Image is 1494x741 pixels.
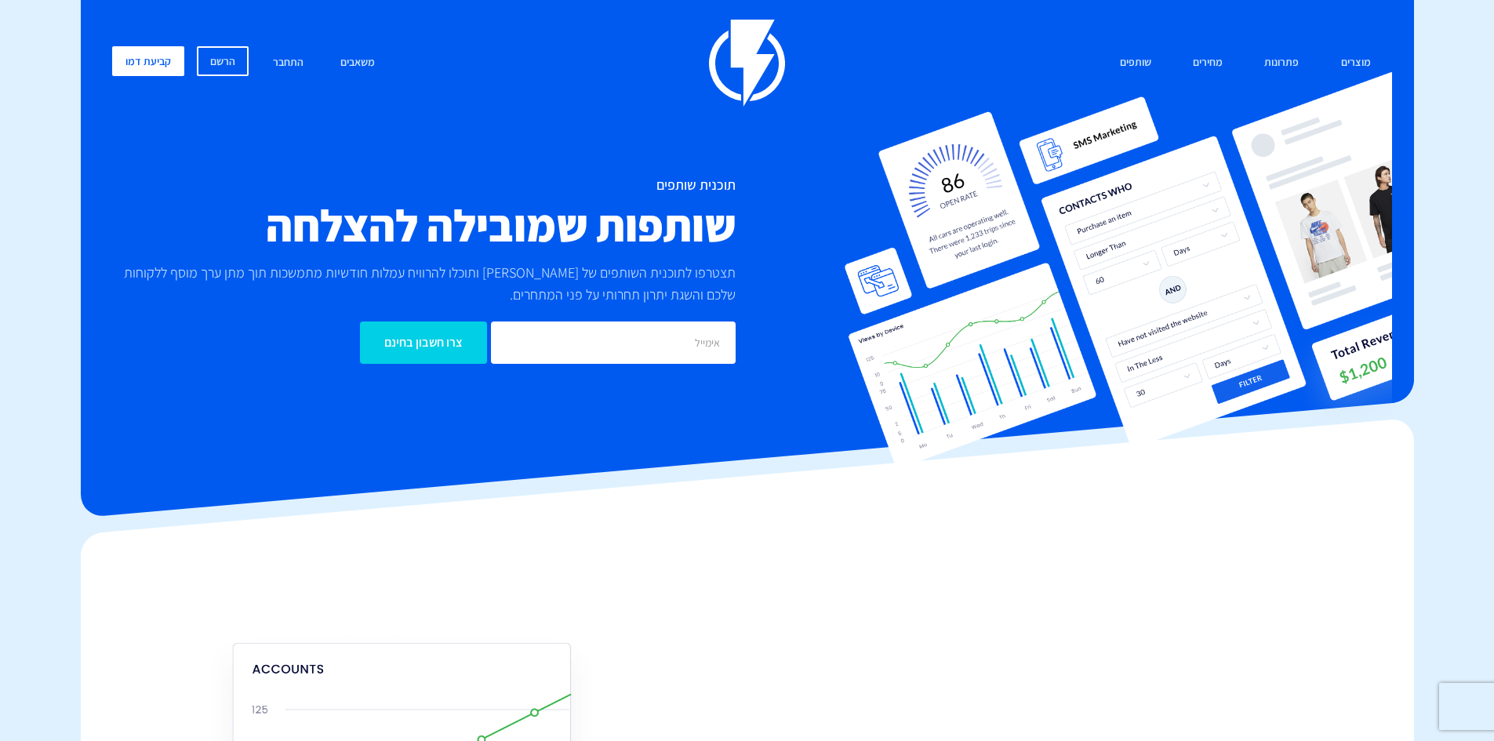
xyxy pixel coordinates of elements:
a: פתרונות [1252,46,1310,80]
a: שותפים [1108,46,1163,80]
a: התחבר [261,46,315,80]
a: מחירים [1181,46,1234,80]
a: מוצרים [1329,46,1383,80]
a: הרשם [197,46,249,76]
h2: שותפות שמובילה להצלחה [124,201,736,250]
h1: תוכנית שותפים [124,177,736,193]
input: אימייל [491,321,736,364]
a: קביעת דמו [112,46,184,76]
p: תצטרפו לתוכנית השותפים של [PERSON_NAME] ותוכלו להרוויח עמלות חודשיות מתמשכות תוך מתן ערך מוסף ללק... [124,262,736,306]
input: צרו חשבון בחינם [360,321,487,364]
a: משאבים [329,46,387,80]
